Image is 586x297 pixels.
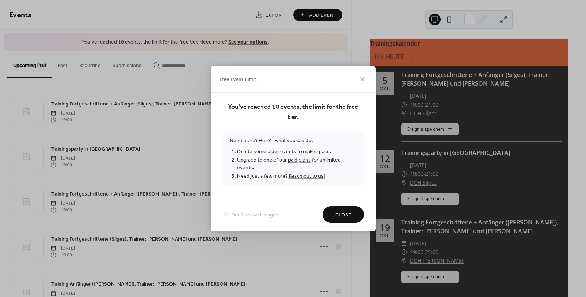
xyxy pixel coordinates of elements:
span: Close [335,211,351,219]
li: Need just a few more? [237,172,357,180]
li: Delete some older events to make space. [237,147,357,156]
a: Reach out to us! [289,171,325,181]
li: Upgrade to one of our for unlimited events. [237,156,357,172]
a: paid plans [288,155,311,165]
span: Need more? Here's what you can do: [222,131,364,186]
span: Free Event Limit [220,76,257,83]
span: You've reached 10 events, the limit for the free tier. [222,102,364,122]
button: Close [323,206,364,223]
span: Don't show this again [231,211,280,219]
